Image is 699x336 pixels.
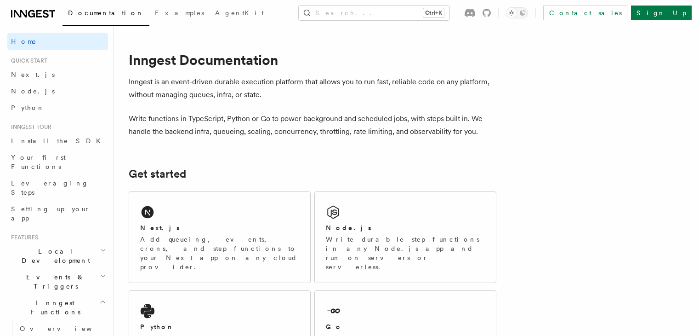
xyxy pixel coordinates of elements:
button: Events & Triggers [7,269,108,295]
a: Leveraging Steps [7,175,108,201]
span: Your first Functions [11,154,66,170]
span: Node.js [11,87,55,95]
a: Next.js [7,66,108,83]
span: Documentation [68,9,144,17]
button: Local Development [7,243,108,269]
h2: Go [326,322,342,331]
span: Inngest Functions [7,298,99,317]
span: Python [11,104,45,111]
a: Node.js [7,83,108,99]
a: Contact sales [543,6,627,20]
p: Write durable step functions in any Node.js app and run on servers or serverless. [326,235,485,272]
span: Leveraging Steps [11,180,89,196]
a: Python [7,99,108,116]
span: Events & Triggers [7,272,100,291]
a: AgentKit [210,3,269,25]
a: Install the SDK [7,133,108,149]
a: Setting up your app [7,201,108,226]
p: Write functions in TypeScript, Python or Go to power background and scheduled jobs, with steps bu... [129,112,496,138]
span: Inngest tour [7,123,51,131]
button: Inngest Functions [7,295,108,320]
p: Add queueing, events, crons, and step functions to your Next app on any cloud provider. [140,235,299,272]
a: Examples [149,3,210,25]
button: Search...Ctrl+K [299,6,449,20]
span: Home [11,37,37,46]
h2: Next.js [140,223,180,232]
span: Examples [155,9,204,17]
span: AgentKit [215,9,264,17]
a: Sign Up [631,6,692,20]
kbd: Ctrl+K [423,8,444,17]
span: Install the SDK [11,137,106,145]
a: Documentation [63,3,149,26]
h1: Inngest Documentation [129,52,496,68]
a: Get started [129,168,186,180]
a: Next.jsAdd queueing, events, crons, and step functions to your Next app on any cloud provider. [129,191,311,283]
a: Node.jsWrite durable step functions in any Node.js app and run on servers or serverless. [314,191,496,283]
span: Setting up your app [11,205,90,222]
button: Toggle dark mode [506,7,528,18]
span: Features [7,234,38,241]
a: Home [7,33,108,50]
h2: Python [140,322,174,331]
a: Your first Functions [7,149,108,175]
span: Next.js [11,71,55,78]
span: Overview [20,325,114,332]
span: Quick start [7,57,47,64]
h2: Node.js [326,223,371,232]
p: Inngest is an event-driven durable execution platform that allows you to run fast, reliable code ... [129,75,496,101]
span: Local Development [7,247,100,265]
